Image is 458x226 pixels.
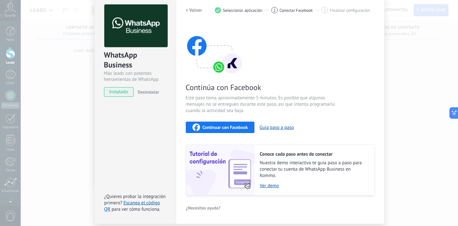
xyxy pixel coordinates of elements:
[186,203,221,213] button: ¿Necesitas ayuda?
[324,8,326,13] span: 3
[104,70,167,82] div: Más leads con potentes herramientas de WhatsApp
[104,50,167,70] div: WhatsApp Business
[186,24,243,74] img: connect with facebook
[186,206,221,210] span: ¿Necesitas ayuda?
[260,183,368,189] a: Ver demo
[260,124,294,131] button: Guía paso a paso
[273,8,275,13] span: 2
[112,206,160,212] span: para ver cómo funciona.
[186,122,255,133] button: Continuar con Facebook
[186,7,202,13] h2: < Volver
[104,200,160,212] a: Escanea el código QR
[135,87,159,97] button: Desinstalar
[203,125,248,130] span: Continuar con Facebook
[223,8,262,13] span: Seleccionar aplicación
[330,8,370,13] span: Finalizar configuración
[186,82,337,92] span: Continúa con Facebook
[260,151,368,157] h2: Conoce cada paso antes de conectar
[104,194,166,206] span: ¿Quieres probar la integración primero?
[186,95,337,114] span: Este paso toma aproximadamente 5 minutos. Es posible que algunos mensajes no se entreguen durante...
[104,4,168,47] img: logo_main.png
[280,8,313,13] span: Conectar Facebook
[260,160,368,179] span: Nuestra demo interactiva te guía paso a paso para conectar tu cuenta de WhatsApp Business en Kommo.
[186,4,202,16] button: < Volver
[138,89,159,95] span: Desinstalar
[104,87,133,97] span: instalado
